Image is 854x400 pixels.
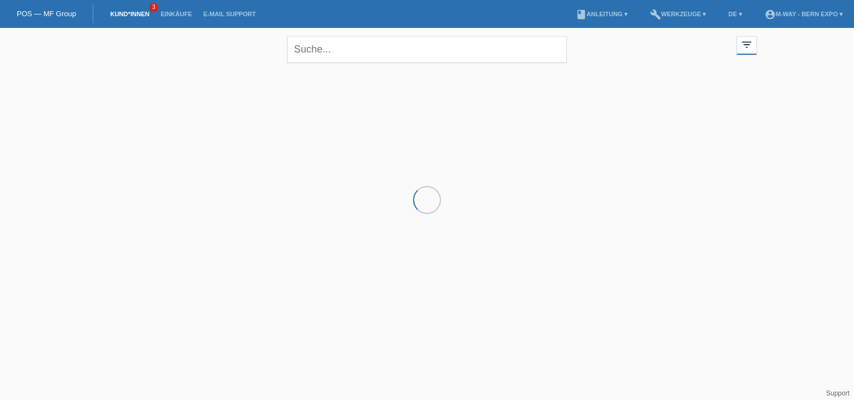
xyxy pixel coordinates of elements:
i: filter_list [741,39,753,51]
a: Kund*innen [105,11,155,17]
i: account_circle [765,9,776,20]
a: E-Mail Support [198,11,262,17]
a: Support [826,389,850,397]
a: DE ▾ [723,11,747,17]
a: POS — MF Group [17,9,76,18]
span: 3 [149,3,158,12]
a: buildWerkzeuge ▾ [644,11,712,17]
a: account_circlem-way - Bern Expo ▾ [759,11,848,17]
a: bookAnleitung ▾ [570,11,633,17]
i: book [576,9,587,20]
a: Einkäufe [155,11,197,17]
i: build [650,9,661,20]
input: Suche... [287,36,567,63]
